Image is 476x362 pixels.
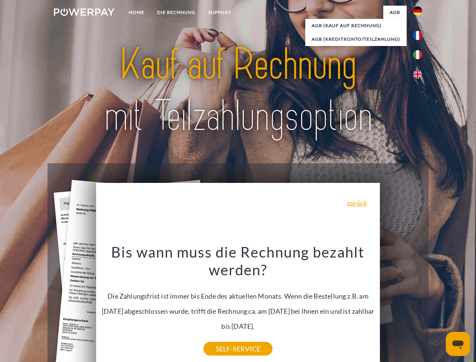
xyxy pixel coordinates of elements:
[101,243,376,349] div: Die Zahlungsfrist ist immer bis Ende des aktuellen Monats. Wenn die Bestellung z.B. am [DATE] abg...
[383,6,407,19] a: agb
[305,32,407,46] a: AGB (Kreditkonto/Teilzahlung)
[413,31,422,40] img: fr
[347,199,367,206] a: zurück
[101,243,376,279] h3: Bis wann muss die Rechnung bezahlt werden?
[72,36,404,144] img: title-powerpay_de.svg
[305,19,407,32] a: AGB (Kauf auf Rechnung)
[151,6,202,19] a: DIE RECHNUNG
[413,70,422,79] img: en
[413,50,422,59] img: it
[204,342,272,356] a: SELF-SERVICE
[54,8,115,16] img: logo-powerpay-white.svg
[413,6,422,15] img: de
[122,6,151,19] a: Home
[446,332,470,356] iframe: Schaltfläche zum Öffnen des Messaging-Fensters
[202,6,238,19] a: SUPPORT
